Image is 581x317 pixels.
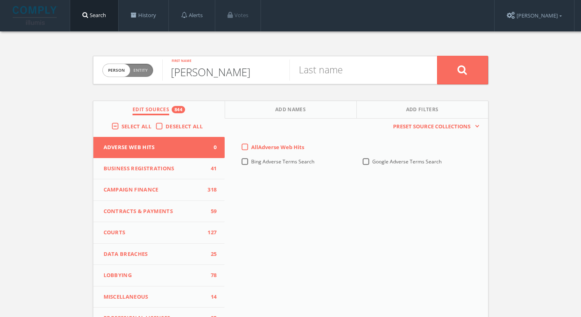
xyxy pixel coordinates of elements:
[204,271,216,280] span: 78
[93,101,225,119] button: Edit Sources844
[104,165,205,173] span: Business Registrations
[275,106,306,115] span: Add Names
[172,106,185,113] div: 844
[93,201,225,222] button: Contracts & Payments59
[104,207,205,216] span: Contracts & Payments
[204,229,216,237] span: 127
[133,106,169,115] span: Edit Sources
[133,67,148,73] span: Entity
[389,123,475,131] span: Preset Source Collections
[93,265,225,286] button: Lobbying78
[204,143,216,152] span: 0
[104,293,205,301] span: Miscellaneous
[204,186,216,194] span: 318
[104,250,205,258] span: Data Breaches
[204,165,216,173] span: 41
[93,286,225,308] button: Miscellaneous14
[103,64,130,77] span: person
[104,271,205,280] span: Lobbying
[204,293,216,301] span: 14
[93,137,225,158] button: Adverse Web Hits0
[104,143,205,152] span: Adverse Web Hits
[357,101,488,119] button: Add Filters
[204,250,216,258] span: 25
[389,123,479,131] button: Preset Source Collections
[225,101,357,119] button: Add Names
[104,229,205,237] span: Courts
[122,123,151,130] span: Select All
[372,158,442,165] span: Google Adverse Terms Search
[13,6,58,25] img: illumis
[406,106,439,115] span: Add Filters
[251,143,304,151] span: All Adverse Web Hits
[251,158,314,165] span: Bing Adverse Terms Search
[93,222,225,244] button: Courts127
[93,158,225,180] button: Business Registrations41
[204,207,216,216] span: 59
[93,244,225,265] button: Data Breaches25
[93,179,225,201] button: Campaign Finance318
[104,186,205,194] span: Campaign Finance
[166,123,203,130] span: Deselect All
